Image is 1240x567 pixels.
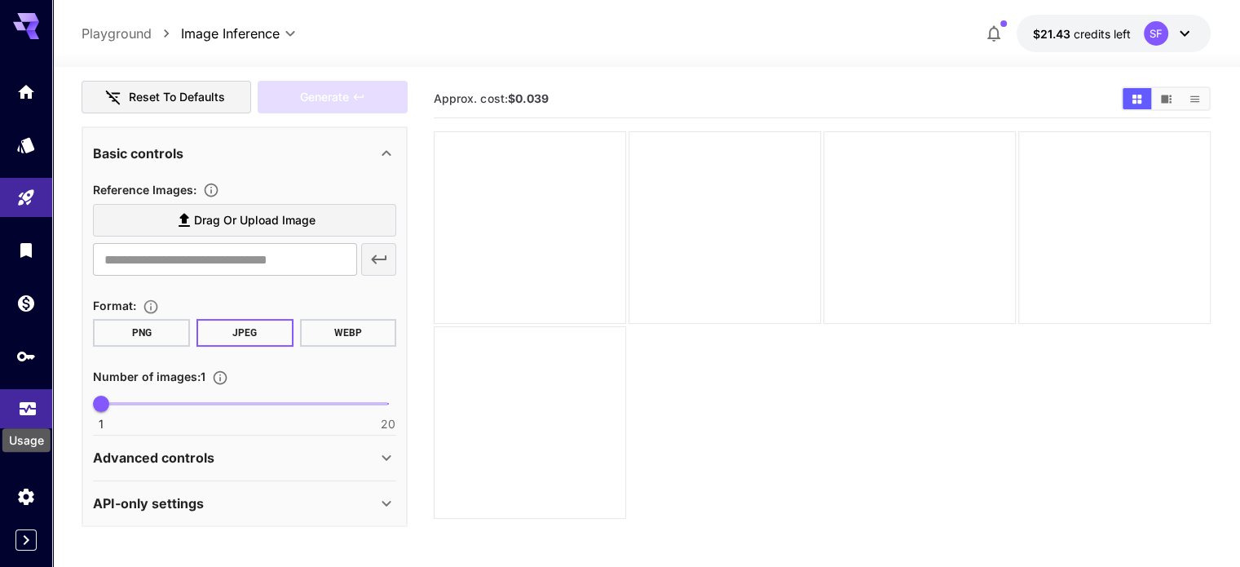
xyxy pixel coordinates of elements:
[93,204,396,237] label: Drag or upload image
[82,81,251,114] button: Reset to defaults
[381,416,395,432] span: 20
[93,144,183,163] p: Basic controls
[1017,15,1211,52] button: $21.42552SF
[93,484,396,523] div: API-only settings
[181,24,280,43] span: Image Inference
[93,183,196,197] span: Reference Images :
[16,346,36,366] div: API Keys
[1033,25,1131,42] div: $21.42552
[16,240,36,260] div: Library
[434,91,548,105] span: Approx. cost:
[1152,88,1180,109] button: Show media in video view
[16,486,36,507] div: Settings
[1180,88,1209,109] button: Show media in list view
[1033,27,1074,41] span: $21.43
[1144,21,1168,46] div: SF
[93,299,136,312] span: Format :
[99,416,104,432] span: 1
[1123,88,1151,109] button: Show media in grid view
[93,134,396,173] div: Basic controls
[16,82,36,102] div: Home
[18,393,38,414] div: Usage
[1121,86,1211,111] div: Show media in grid viewShow media in video viewShow media in list view
[136,299,165,315] button: Choose the file format for the output image.
[82,24,152,43] a: Playground
[93,494,204,513] p: API-only settings
[1074,27,1131,41] span: credits left
[507,91,548,105] b: $0.039
[2,428,51,452] div: Usage
[93,319,190,347] button: PNG
[82,24,181,43] nav: breadcrumb
[194,210,316,231] span: Drag or upload image
[93,438,396,477] div: Advanced controls
[16,188,36,208] div: Playground
[16,135,36,155] div: Models
[196,319,293,347] button: JPEG
[300,319,397,347] button: WEBP
[15,529,37,551] button: Expand sidebar
[93,448,214,467] p: Advanced controls
[196,182,226,198] button: Upload a reference image to guide the result. This is needed for Image-to-Image or Inpainting. Su...
[16,293,36,313] div: Wallet
[205,370,235,386] button: Specify how many images to generate in a single request. Each image generation will be charged se...
[93,370,205,383] span: Number of images : 1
